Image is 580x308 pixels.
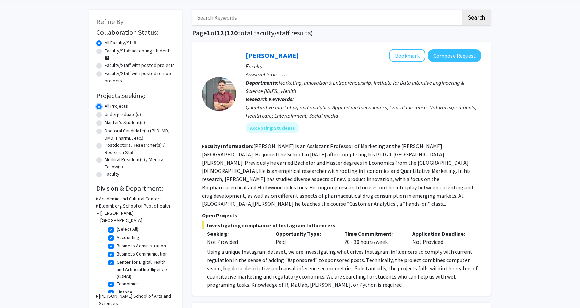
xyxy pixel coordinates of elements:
[105,103,128,110] label: All Projects
[389,49,425,62] button: Add Manuel Hermosilla to Bookmarks
[117,259,173,280] label: Center for Digital Health and Artificial Intelligence (CDHAI)
[246,51,299,60] a: [PERSON_NAME]
[246,79,464,94] span: Marketing, Innovation & Entrepreneurship, Institute for Data Intensive Engineering & Science (IDI...
[105,142,175,156] label: Postdoctoral Researcher(s) / Research Staff
[105,47,172,55] label: Faculty/Staff accepting students
[96,92,175,100] h2: Projects Seeking:
[117,250,168,258] label: Business Communication
[202,211,481,220] p: Open Projects
[105,39,136,46] label: All Faculty/Staff
[105,119,145,126] label: Master's Student(s)
[96,184,175,192] h2: Division & Department:
[96,17,123,26] span: Refine By
[117,234,140,241] label: Accounting
[207,28,210,37] span: 1
[99,202,170,210] h3: Bloomberg School of Public Health
[207,238,265,246] div: Not Provided
[246,70,481,79] p: Assistant Professor
[246,122,299,133] mat-chip: Accepting Students
[100,210,175,224] h3: [PERSON_NAME][GEOGRAPHIC_DATA]
[428,49,481,62] button: Compose Request to Manuel Hermosilla
[5,277,29,303] iframe: Chat
[105,156,175,170] label: Medical Resident(s) / Medical Fellow(s)
[117,288,132,296] label: Finance
[227,28,238,37] span: 120
[117,280,139,287] label: Economics
[96,28,175,36] h2: Collaboration Status:
[105,70,175,84] label: Faculty/Staff with posted remote projects
[202,221,481,229] span: Investigating compliance of Instagram Influencers
[207,229,265,238] p: Seeking:
[246,62,481,70] p: Faculty
[412,229,471,238] p: Application Deadline:
[99,293,175,307] h3: [PERSON_NAME] School of Arts and Sciences
[217,28,224,37] span: 12
[276,229,334,238] p: Opportunity Type:
[246,96,294,103] b: Research Keywords:
[246,103,481,120] div: Quantitative marketing and analytics; Applied microeconomics; Causal inference; Natural experimen...
[270,229,339,246] div: Paid
[105,111,141,118] label: Undergraduate(s)
[339,229,408,246] div: 20 - 30 hours/week
[105,127,175,142] label: Doctoral Candidate(s) (PhD, MD, DMD, PharmD, etc.)
[207,248,481,289] div: Using a unique Instagram dataset, we are investigating what drives Instagram influencers to compl...
[117,226,138,233] label: (Select All)
[105,170,119,178] label: Faculty
[105,62,175,69] label: Faculty/Staff with posted projects
[99,195,162,202] h3: Academic and Cultural Centers
[192,10,461,25] input: Search Keywords
[202,143,473,207] fg-read-more: [PERSON_NAME] is an Assistant Professor of Marketing at the [PERSON_NAME][GEOGRAPHIC_DATA]. He jo...
[192,29,491,37] h1: Page of ( total faculty/staff results)
[117,242,166,249] label: Business Administration
[462,10,491,25] button: Search
[344,229,402,238] p: Time Commitment:
[407,229,476,246] div: Not Provided
[202,143,253,150] b: Faculty Information:
[246,79,279,86] b: Departments:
